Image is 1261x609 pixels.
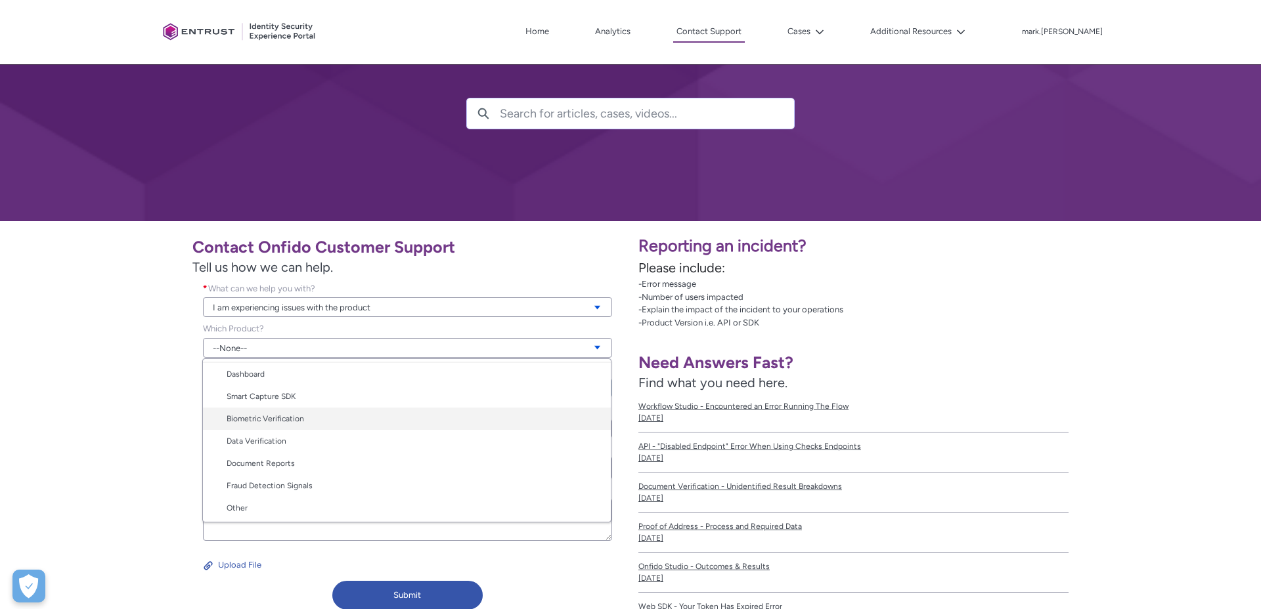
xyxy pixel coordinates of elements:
[867,22,969,41] button: Additional Resources
[638,432,1069,472] a: API - "Disabled Endpoint" Error When Using Checks Endpoints[DATE]
[500,98,794,129] input: Search for articles, cases, videos...
[12,570,45,602] button: Open Preferences
[203,363,611,385] a: Dashboard
[203,324,264,333] span: Which Product?
[638,258,1253,278] p: Please include:
[12,570,45,602] div: Cookie Preferences
[208,283,315,293] span: What can we help you with?
[192,237,623,257] h1: Contact Onfido Customer Support
[203,282,208,295] span: required
[638,375,787,390] span: Find what you need here.
[467,98,500,129] button: Search
[638,234,1253,259] p: Reporting an incident?
[203,474,611,497] a: Fraud Detection Signals
[638,553,1069,593] a: Onfido Studio - Outcomes & Results[DATE]
[638,480,1069,492] span: Document Verification - Unidentified Result Breakdowns
[466,31,795,72] h2: Cases
[522,22,552,41] a: Home
[203,385,611,408] a: Smart Capture SDK
[203,408,611,430] a: Biometric Verification
[1022,28,1103,37] p: mark.[PERSON_NAME]
[592,22,634,41] a: Analytics, opens in new tab
[1021,24,1103,37] button: User Profile mark.reddington
[638,560,1069,572] span: Onfido Studio - Outcomes & Results
[638,520,1069,532] span: Proof of Address - Process and Required Data
[203,430,611,452] a: Data Verification
[192,257,623,277] span: Tell us how we can help.
[203,497,611,519] a: Other
[638,493,663,503] lightning-formatted-date-time: [DATE]
[638,453,663,463] lightning-formatted-date-time: [DATE]
[638,413,663,423] lightning-formatted-date-time: [DATE]
[203,338,612,358] a: --None--
[203,555,262,576] button: Upload File
[638,472,1069,513] a: Document Verification - Unidentified Result Breakdowns[DATE]
[638,534,663,543] lightning-formatted-date-time: [DATE]
[784,22,828,41] button: Cases
[638,513,1069,553] a: Proof of Address - Process and Required Data[DATE]
[203,297,612,317] a: I am experiencing issues with the product
[638,278,1253,329] p: -Error message -Number of users impacted -Explain the impact of the incident to your operations -...
[638,574,663,583] lightning-formatted-date-time: [DATE]
[673,22,745,43] a: Contact Support
[638,352,1069,373] h1: Need Answers Fast?
[638,392,1069,432] a: Workflow Studio - Encountered an Error Running The Flow[DATE]
[638,400,1069,412] span: Workflow Studio - Encountered an Error Running The Flow
[638,440,1069,452] span: API - "Disabled Endpoint" Error When Using Checks Endpoints
[203,452,611,474] a: Document Reports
